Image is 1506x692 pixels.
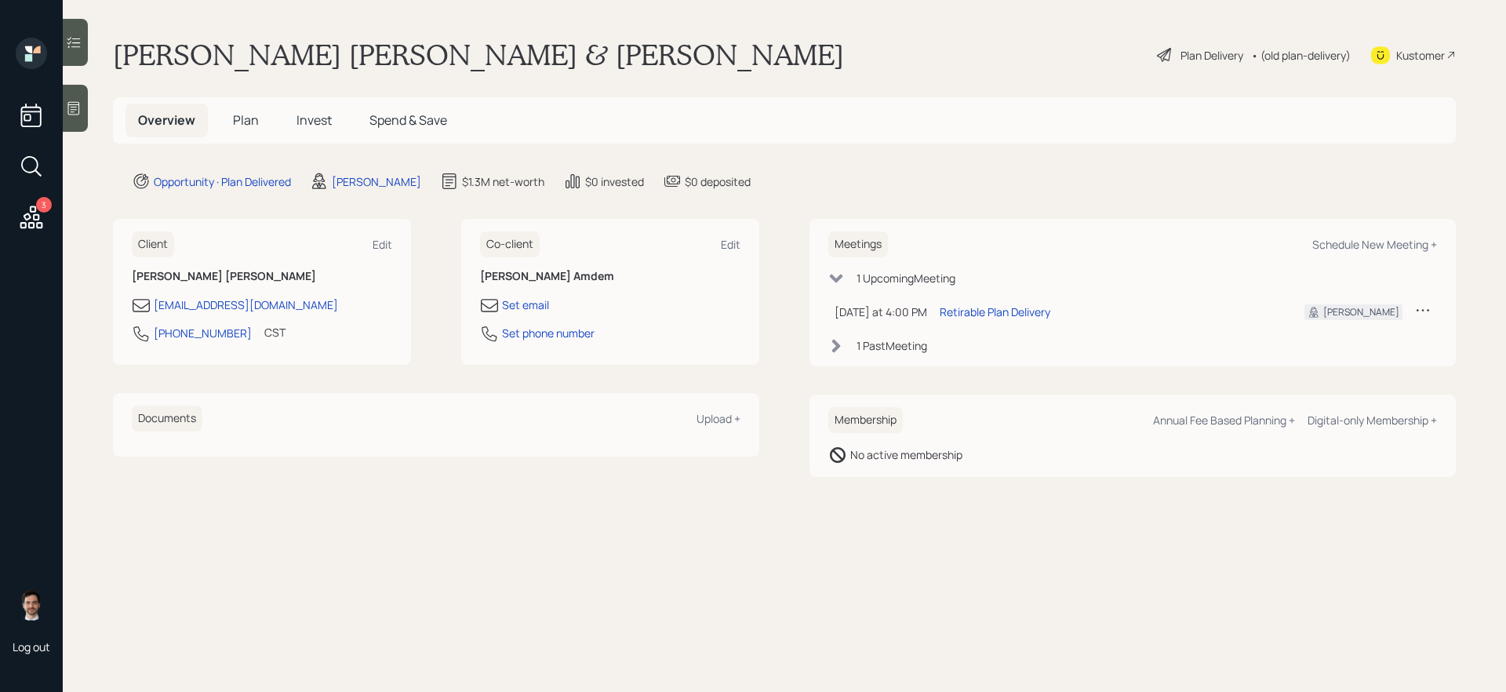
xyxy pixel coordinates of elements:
[828,231,888,257] h6: Meetings
[1396,47,1445,64] div: Kustomer
[480,270,740,283] h6: [PERSON_NAME] Amdem
[373,237,392,252] div: Edit
[857,270,955,286] div: 1 Upcoming Meeting
[462,173,544,190] div: $1.3M net-worth
[132,406,202,432] h6: Documents
[13,639,50,654] div: Log out
[132,231,174,257] h6: Client
[1312,237,1437,252] div: Schedule New Meeting +
[585,173,644,190] div: $0 invested
[264,324,286,341] div: CST
[1180,47,1243,64] div: Plan Delivery
[502,325,595,341] div: Set phone number
[369,111,447,129] span: Spend & Save
[857,337,927,354] div: 1 Past Meeting
[1308,413,1437,428] div: Digital-only Membership +
[154,173,291,190] div: Opportunity · Plan Delivered
[233,111,259,129] span: Plan
[154,297,338,313] div: [EMAIL_ADDRESS][DOMAIN_NAME]
[138,111,195,129] span: Overview
[132,270,392,283] h6: [PERSON_NAME] [PERSON_NAME]
[940,304,1050,320] div: Retirable Plan Delivery
[721,237,740,252] div: Edit
[850,446,962,463] div: No active membership
[296,111,332,129] span: Invest
[16,589,47,621] img: jonah-coleman-headshot.png
[1251,47,1351,64] div: • (old plan-delivery)
[36,197,52,213] div: 3
[332,173,421,190] div: [PERSON_NAME]
[697,411,740,426] div: Upload +
[502,297,549,313] div: Set email
[1153,413,1295,428] div: Annual Fee Based Planning +
[835,304,927,320] div: [DATE] at 4:00 PM
[1323,305,1399,319] div: [PERSON_NAME]
[154,325,252,341] div: [PHONE_NUMBER]
[480,231,540,257] h6: Co-client
[113,38,844,72] h1: [PERSON_NAME] [PERSON_NAME] & [PERSON_NAME]
[828,407,903,433] h6: Membership
[685,173,751,190] div: $0 deposited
